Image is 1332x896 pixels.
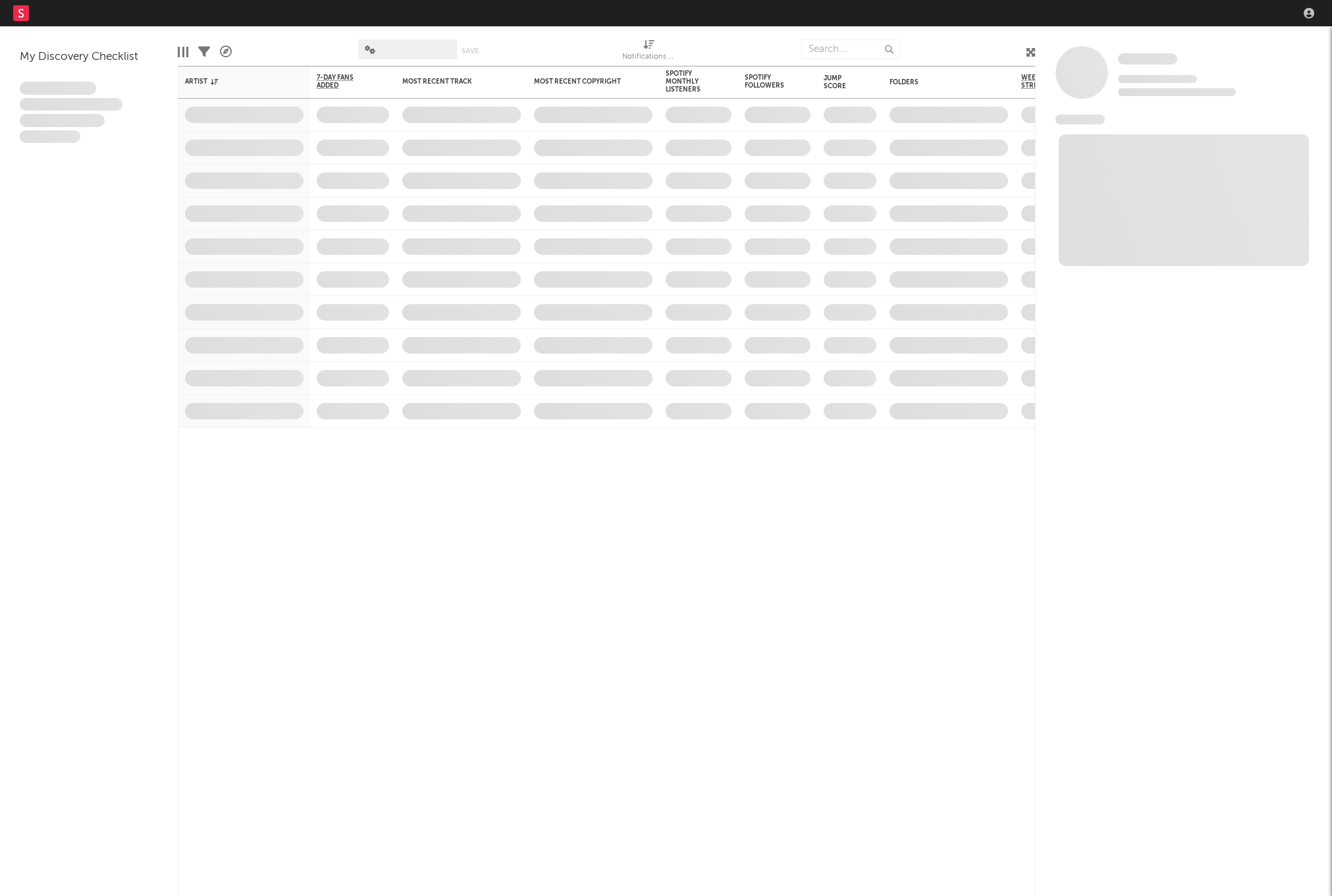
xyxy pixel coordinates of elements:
div: Most Recent Track [402,78,501,86]
span: 7-Day Fans Added [317,74,369,90]
div: Spotify Followers [745,74,791,90]
span: Praesent ac interdum [20,114,105,127]
div: Jump Score [824,74,857,90]
span: Tracking Since: [DATE] [1118,75,1197,83]
span: Lorem ipsum dolor [20,82,96,95]
input: Search... [801,40,900,59]
span: Some Artist [1118,53,1177,65]
div: Filters [198,33,210,71]
span: Weekly US Streams [1021,74,1067,90]
div: Edit Columns [178,33,188,71]
div: My Discovery Checklist [20,49,158,65]
div: Notifications (Artist) [622,49,675,65]
div: Spotify Monthly Listeners [666,70,712,93]
div: Notifications (Artist) [622,33,675,71]
span: News Feed [1055,115,1105,124]
button: Save [462,47,479,55]
span: 0 fans last week [1118,88,1236,96]
span: Aliquam viverra [20,130,80,144]
div: Most Recent Copyright [534,78,633,86]
div: Folders [890,78,988,86]
span: Integer aliquet in purus et [20,98,122,111]
div: Artist [185,78,284,86]
a: Some Artist [1118,53,1177,66]
div: A&R Pipeline [220,33,232,71]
